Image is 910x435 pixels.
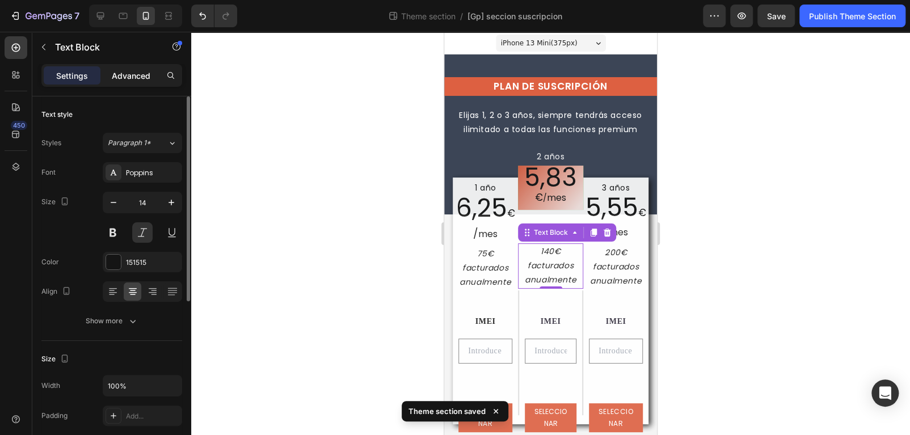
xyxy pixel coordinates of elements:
div: Size [41,352,71,367]
button: Save [757,5,795,27]
button: Show more [41,311,182,331]
iframe: Design area [444,32,657,435]
div: Show more [86,315,138,327]
div: Undo/Redo [191,5,237,27]
div: Width [41,381,60,391]
p: Advanced [112,70,150,82]
span: Save [767,11,786,21]
button: 7 [5,5,85,27]
div: Padding [41,411,68,421]
div: Text style [41,109,73,120]
button: Paragraph 1* [103,133,182,153]
span: Theme section [399,10,458,22]
div: 450 [11,121,27,130]
span: / [460,10,463,22]
p: 7 [74,9,79,23]
div: Publish Theme Section [809,10,896,22]
div: Size [41,195,71,210]
p: Settings [56,70,88,82]
button: Publish Theme Section [799,5,905,27]
div: Add... [126,411,179,421]
input: Auto [103,375,182,396]
div: Color [41,257,59,267]
div: 151515 [126,257,179,268]
div: Open Intercom Messenger [871,379,899,407]
div: Styles [41,138,61,148]
p: Theme section saved [408,406,486,417]
span: [Gp] seccion suscripcion [467,10,562,22]
div: Font [41,167,56,178]
div: Poppins [126,168,179,178]
p: Text Block [55,40,151,54]
span: Paragraph 1* [108,138,151,148]
div: Align [41,284,73,299]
